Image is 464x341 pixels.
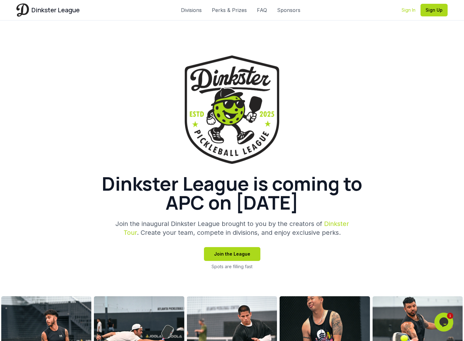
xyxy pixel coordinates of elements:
a: Sponsors [277,6,300,14]
img: Dinkster [16,3,29,16]
button: Join the League [204,247,260,261]
p: Spots are filling fast [212,263,252,270]
img: Dinkster League [185,55,279,164]
a: Divisions [181,6,202,14]
p: Join the inaugural Dinkster League brought to you by the creators of . Create your team, compete ... [111,219,353,237]
h1: Dinkster League is coming to APC on [DATE] [81,174,383,212]
button: Sign Up [420,4,448,16]
a: Dinkster League [16,3,80,16]
iframe: chat widget [434,313,455,332]
a: FAQ [257,6,267,14]
span: Dinkster League [32,6,80,14]
a: Sign In [402,7,415,13]
a: Perks & Prizes [212,6,247,14]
